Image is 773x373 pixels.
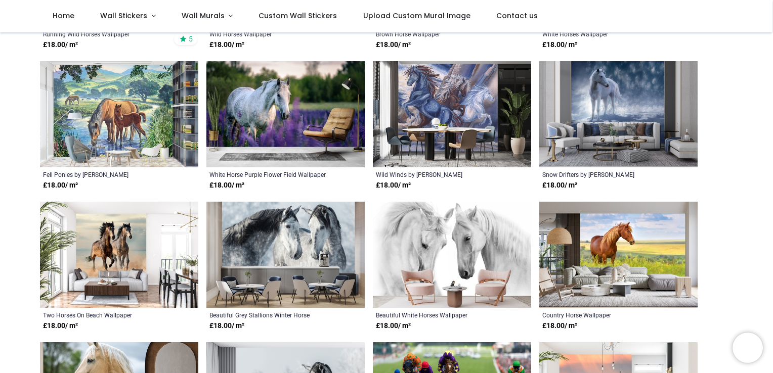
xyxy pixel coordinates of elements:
img: Two Horses On Beach Wall Mural Wallpaper [40,202,198,308]
strong: £ 18.00 / m² [542,40,577,50]
strong: £ 18.00 / m² [209,180,244,191]
a: Beautiful Grey Stallions Winter Horse Wallpaper [209,311,331,319]
a: Wild Winds by [PERSON_NAME] [376,170,498,178]
a: Brown Horse Wallpaper [376,30,498,38]
strong: £ 18.00 / m² [542,180,577,191]
strong: £ 18.00 / m² [376,321,411,331]
strong: £ 18.00 / m² [43,40,78,50]
strong: £ 18.00 / m² [209,40,244,50]
iframe: Brevo live chat [733,333,763,363]
a: Beautiful White Horses Wallpaper [376,311,498,319]
span: Contact us [496,11,538,21]
a: White Horse Purple Flower Field Wallpaper [209,170,331,178]
span: 5 [189,34,193,43]
a: Two Horses On Beach Wallpaper [43,311,165,319]
strong: £ 18.00 / m² [43,321,78,331]
a: White Horses Wallpaper [542,30,664,38]
span: Wall Murals [182,11,225,21]
strong: £ 18.00 / m² [376,180,411,191]
strong: £ 18.00 / m² [209,321,244,331]
a: Running Wild Horses Wallpaper [43,30,165,38]
img: Snow Drifters Wall Mural by Steve Hunziker [539,61,698,167]
a: Snow Drifters by [PERSON_NAME] [542,170,664,178]
span: Upload Custom Mural Image [363,11,470,21]
a: Country Horse Wallpaper [542,311,664,319]
img: Country Horse Wall Mural Wallpaper [539,202,698,308]
img: Wild Winds Wall Mural by Jody Bergsma [373,61,531,167]
a: Fell Ponies by [PERSON_NAME] [43,170,165,178]
strong: £ 18.00 / m² [43,180,78,191]
span: Wall Stickers [100,11,147,21]
strong: £ 18.00 / m² [376,40,411,50]
a: Wild Horses Wallpaper [209,30,331,38]
img: White Horse Purple Flower Field Wall Mural Wallpaper [206,61,365,167]
span: Custom Wall Stickers [259,11,337,21]
img: Beautiful White Horses Wall Mural Wallpaper [373,202,531,308]
img: Fell Ponies Wall Mural by Steve Crisp [40,61,198,167]
img: Beautiful Grey Stallions Winter Horse Wall Mural Wallpaper [206,202,365,308]
span: Home [53,11,74,21]
strong: £ 18.00 / m² [542,321,577,331]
